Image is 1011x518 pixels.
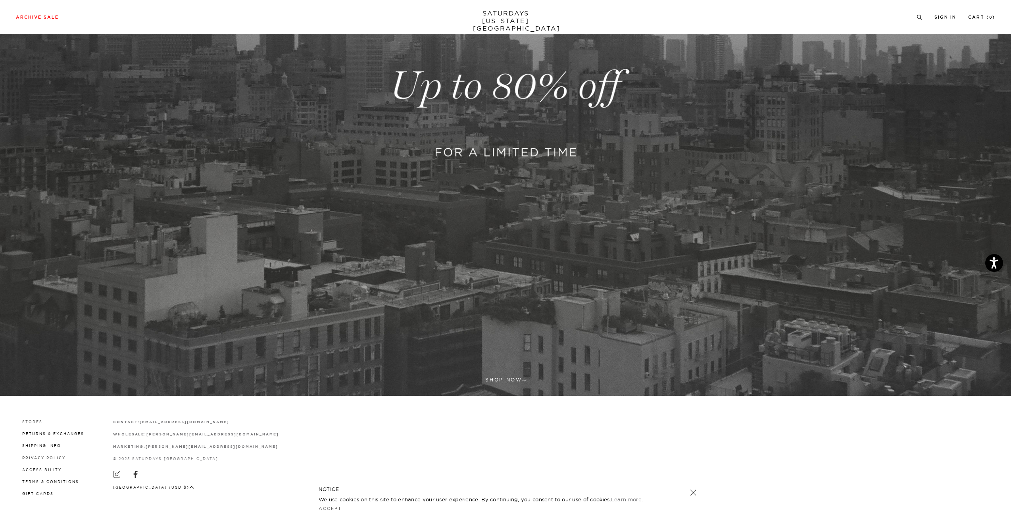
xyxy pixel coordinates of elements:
h5: NOTICE [319,486,692,493]
p: © 2025 Saturdays [GEOGRAPHIC_DATA] [113,456,279,462]
strong: contact: [113,420,140,424]
a: [PERSON_NAME][EMAIL_ADDRESS][DOMAIN_NAME] [146,432,279,436]
p: We use cookies on this site to enhance your user experience. By continuing, you consent to our us... [319,495,664,503]
small: 0 [989,16,992,19]
strong: [PERSON_NAME][EMAIL_ADDRESS][DOMAIN_NAME] [146,445,278,449]
button: [GEOGRAPHIC_DATA] (USD $) [113,484,194,490]
a: Terms & Conditions [22,479,79,484]
a: Privacy Policy [22,456,65,460]
a: SATURDAYS[US_STATE][GEOGRAPHIC_DATA] [473,10,538,32]
a: Accessibility [22,468,62,472]
a: [EMAIL_ADDRESS][DOMAIN_NAME] [140,420,229,424]
a: Sign In [934,15,956,19]
strong: [PERSON_NAME][EMAIL_ADDRESS][DOMAIN_NAME] [146,433,279,436]
a: Learn more [611,496,642,503]
strong: marketing: [113,445,146,449]
a: Stores [22,420,42,424]
strong: wholesale: [113,433,147,436]
a: Archive Sale [16,15,59,19]
a: Accept [319,506,342,511]
a: Shipping Info [22,443,61,448]
a: [PERSON_NAME][EMAIL_ADDRESS][DOMAIN_NAME] [146,444,278,449]
a: Cart (0) [968,15,995,19]
a: Returns & Exchanges [22,431,84,436]
a: Gift Cards [22,491,54,496]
